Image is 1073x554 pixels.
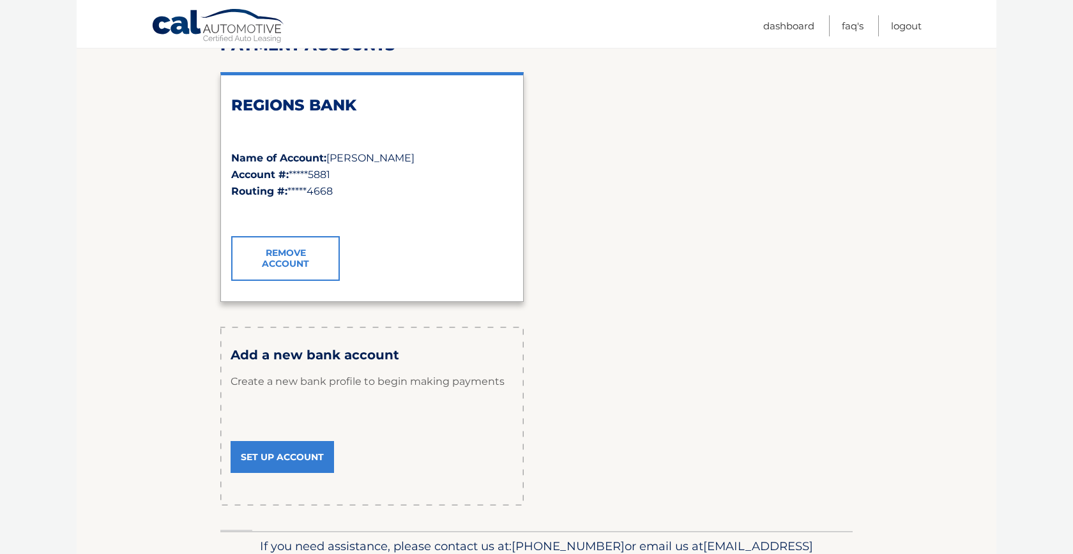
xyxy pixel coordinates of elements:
[231,152,326,164] strong: Name of Account:
[512,539,625,553] span: [PHONE_NUMBER]
[231,168,289,181] strong: Account #:
[231,185,287,197] strong: Routing #:
[842,15,864,36] a: FAQ's
[231,347,514,363] h3: Add a new bank account
[151,8,285,45] a: Cal Automotive
[231,96,513,115] h2: REGIONS BANK
[231,441,334,473] a: Set Up Account
[231,207,240,219] span: ✓
[231,236,340,281] a: Remove Account
[891,15,922,36] a: Logout
[326,152,415,164] span: [PERSON_NAME]
[763,15,814,36] a: Dashboard
[231,363,514,401] p: Create a new bank profile to begin making payments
